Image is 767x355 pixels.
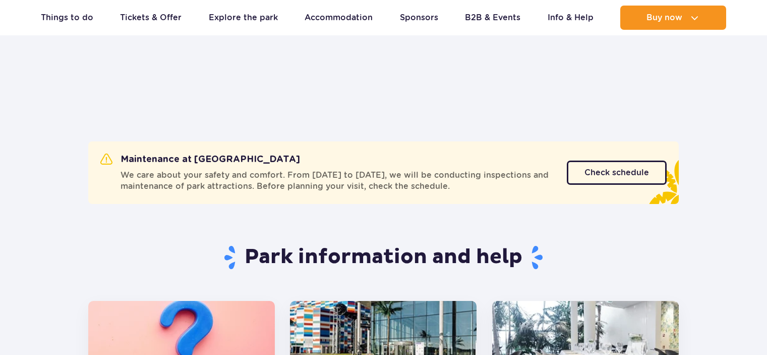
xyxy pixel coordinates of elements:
[305,6,373,30] a: Accommodation
[121,170,555,192] span: We care about your safety and comfort. From [DATE] to [DATE], we will be conducting inspections a...
[567,161,667,185] a: Check schedule
[100,154,300,166] h2: Maintenance at [GEOGRAPHIC_DATA]
[209,6,278,30] a: Explore the park
[548,6,594,30] a: Info & Help
[400,6,438,30] a: Sponsors
[465,6,520,30] a: B2B & Events
[120,6,182,30] a: Tickets & Offer
[41,6,93,30] a: Things to do
[584,169,649,177] span: Check schedule
[620,6,726,30] button: Buy now
[88,244,679,271] h1: Park information and help
[646,13,682,22] span: Buy now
